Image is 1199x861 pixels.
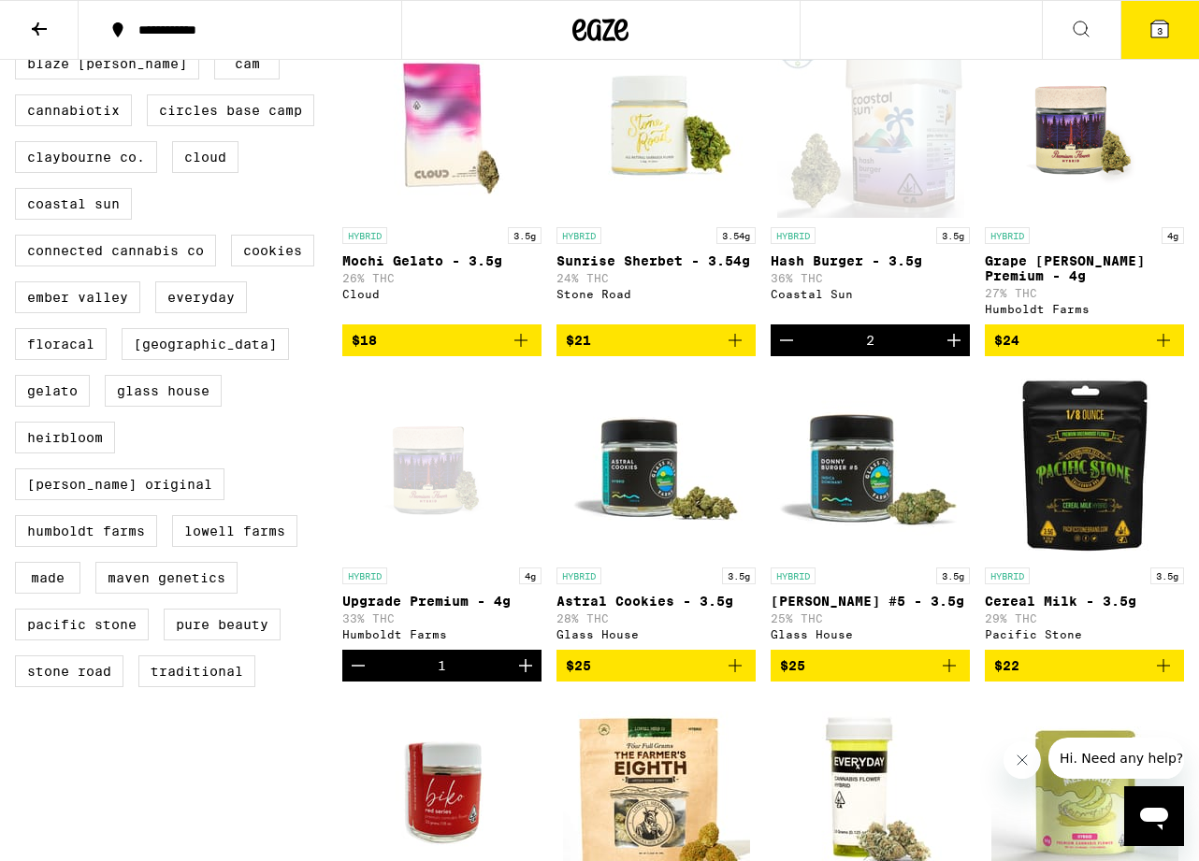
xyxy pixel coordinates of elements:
iframe: Message from company [1048,738,1184,779]
label: Cannabiotix [15,94,132,126]
p: HYBRID [985,227,1030,244]
p: 24% THC [556,272,756,284]
div: 1 [438,658,446,673]
label: [GEOGRAPHIC_DATA] [122,328,289,360]
span: $22 [994,658,1019,673]
p: 3.5g [936,227,970,244]
div: Cloud [342,288,542,300]
iframe: Button to launch messaging window [1124,786,1184,846]
p: Upgrade Premium - 4g [342,594,542,609]
span: $24 [994,333,1019,348]
label: Heirbloom [15,422,115,453]
label: Everyday [155,281,247,313]
p: [PERSON_NAME] #5 - 3.5g [771,594,970,609]
button: Decrement [342,650,374,682]
p: 3.5g [936,567,970,584]
p: HYBRID [771,227,816,244]
p: 3.5g [508,227,542,244]
label: Pacific Stone [15,609,149,640]
div: Pacific Stone [985,628,1184,640]
button: Increment [938,324,970,356]
a: Open page for Upgrade Premium - 4g from Humboldt Farms [342,371,542,650]
label: Ember Valley [15,281,140,313]
p: 25% THC [771,612,970,624]
div: Humboldt Farms [985,303,1184,315]
span: 3 [1157,25,1163,36]
p: HYBRID [556,567,601,584]
a: Open page for Hash Burger - 3.5g from Coastal Sun [771,31,970,324]
p: 33% THC [342,612,542,624]
div: Glass House [771,628,970,640]
div: Stone Road [556,288,756,300]
label: Stone Road [15,655,123,687]
img: Glass House - Donny Burger #5 - 3.5g [777,371,964,558]
p: Mochi Gelato - 3.5g [342,253,542,268]
p: Astral Cookies - 3.5g [556,594,756,609]
img: Pacific Stone - Cereal Milk - 3.5g [991,371,1178,558]
p: Cereal Milk - 3.5g [985,594,1184,609]
span: $25 [780,658,805,673]
iframe: Close message [1004,741,1041,779]
p: HYBRID [342,227,387,244]
span: $25 [566,658,591,673]
label: [PERSON_NAME] Original [15,468,224,500]
button: 3 [1120,1,1199,59]
label: Maven Genetics [95,562,238,594]
button: Increment [510,650,542,682]
label: CAM [214,48,280,79]
img: Humboldt Farms - Grape Runtz Premium - 4g [991,31,1178,218]
label: Cloud [172,141,238,173]
span: $18 [352,333,377,348]
label: Pure Beauty [164,609,281,640]
div: Glass House [556,628,756,640]
button: Add to bag [342,324,542,356]
p: Sunrise Sherbet - 3.54g [556,253,756,268]
p: 4g [519,567,542,584]
p: 3.5g [722,567,756,584]
button: Add to bag [985,324,1184,356]
p: HYBRID [985,567,1030,584]
div: 2 [866,333,874,348]
p: HYBRID [556,227,601,244]
label: Humboldt Farms [15,515,157,547]
button: Add to bag [556,324,756,356]
p: 4g [1162,227,1184,244]
img: Stone Road - Sunrise Sherbet - 3.54g [563,31,750,218]
img: Cloud - Mochi Gelato - 3.5g [349,31,536,218]
label: FloraCal [15,328,107,360]
button: Add to bag [985,650,1184,682]
p: HYBRID [342,567,387,584]
p: 28% THC [556,612,756,624]
a: Open page for Astral Cookies - 3.5g from Glass House [556,371,756,650]
a: Open page for Donny Burger #5 - 3.5g from Glass House [771,371,970,650]
button: Add to bag [771,650,970,682]
button: Decrement [771,324,802,356]
label: Gelato [15,375,90,407]
p: 36% THC [771,272,970,284]
label: Glass House [105,375,222,407]
label: Claybourne Co. [15,141,157,173]
label: Circles Base Camp [147,94,314,126]
img: Glass House - Astral Cookies - 3.5g [563,371,750,558]
p: HYBRID [771,567,816,584]
button: Add to bag [556,650,756,682]
label: Cookies [231,235,314,266]
p: 29% THC [985,612,1184,624]
label: Lowell Farms [172,515,297,547]
p: Hash Burger - 3.5g [771,253,970,268]
p: 3.5g [1150,567,1184,584]
label: Blaze [PERSON_NAME] [15,48,199,79]
label: Connected Cannabis Co [15,235,216,266]
a: Open page for Grape Runtz Premium - 4g from Humboldt Farms [985,31,1184,324]
label: MADE [15,562,80,594]
a: Open page for Mochi Gelato - 3.5g from Cloud [342,31,542,324]
p: 26% THC [342,272,542,284]
p: 27% THC [985,287,1184,299]
a: Open page for Sunrise Sherbet - 3.54g from Stone Road [556,31,756,324]
p: Grape [PERSON_NAME] Premium - 4g [985,253,1184,283]
span: $21 [566,333,591,348]
label: Coastal Sun [15,188,132,220]
div: Humboldt Farms [342,628,542,640]
a: Open page for Cereal Milk - 3.5g from Pacific Stone [985,371,1184,650]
